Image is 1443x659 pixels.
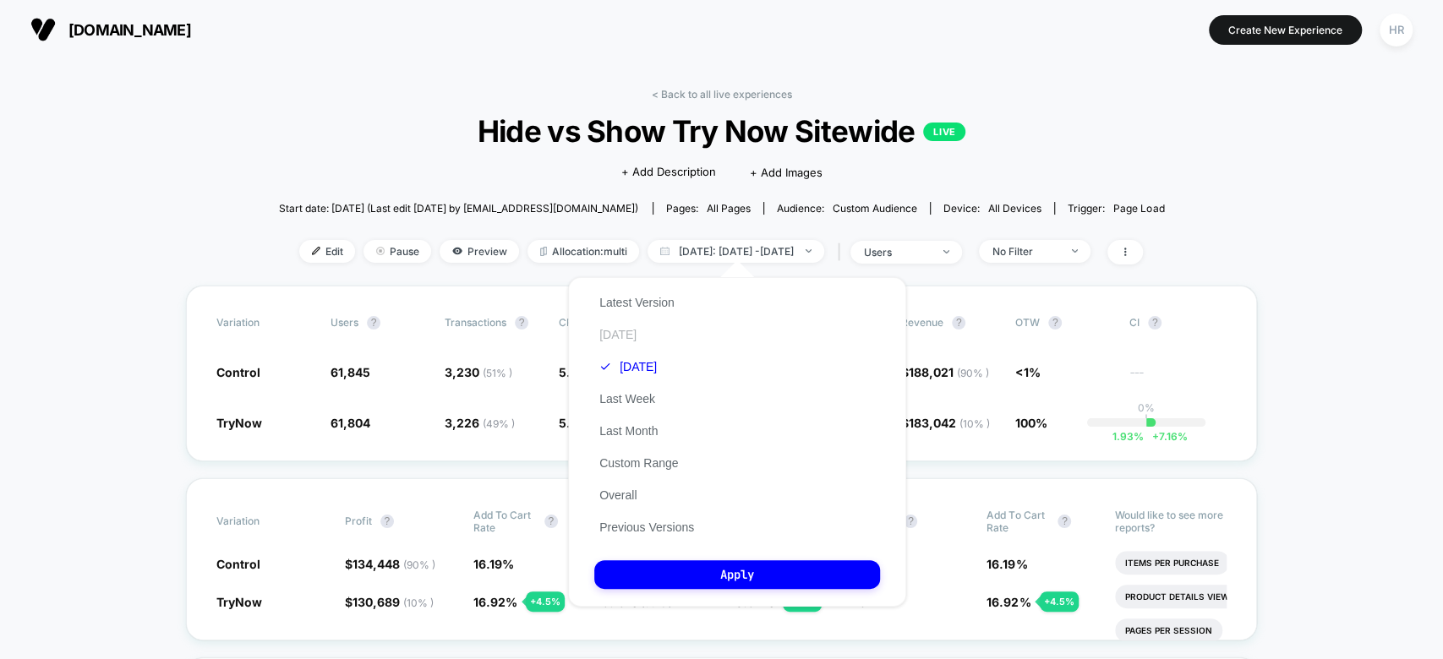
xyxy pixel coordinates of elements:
[353,557,435,571] span: 134,448
[376,247,385,255] img: end
[540,247,547,256] img: rebalance
[1115,585,1270,608] li: Product Details Views Rate
[833,202,917,215] span: Custom Audience
[1115,618,1222,642] li: Pages Per Session
[833,240,850,264] span: |
[1113,202,1164,215] span: Page Load
[515,316,528,329] button: ?
[216,416,262,430] span: TryNow
[943,250,949,253] img: end
[1115,551,1229,575] li: Items Per Purchase
[651,88,791,101] a: < Back to all live experiences
[473,557,514,571] span: 16.19 %
[526,591,565,612] div: + 4.5 %
[279,202,638,215] span: Start date: [DATE] (Last edit [DATE] by [EMAIL_ADDRESS][DOMAIN_NAME])
[648,240,824,263] span: [DATE]: [DATE] - [DATE]
[666,202,751,215] div: Pages:
[323,113,1120,149] span: Hide vs Show Try Now Sitewide
[440,240,519,263] span: Preview
[1129,316,1222,329] span: CI
[987,557,1027,571] span: 16.19 %
[1152,430,1159,443] span: +
[367,316,380,329] button: ?
[1015,365,1041,379] span: <1%
[1144,430,1188,443] span: 7.16 %
[1145,414,1148,427] p: |
[216,509,309,534] span: Variation
[1048,316,1062,329] button: ?
[594,295,680,310] button: Latest Version
[1015,416,1047,430] span: 100%
[863,246,931,259] div: users
[901,416,990,430] span: $
[1112,430,1144,443] span: 1.93 %
[544,515,558,528] button: ?
[445,365,512,379] span: 3,230
[957,367,989,379] span: ( 90 % )
[527,240,639,263] span: Allocation: multi
[216,595,262,609] span: TryNow
[620,164,715,181] span: + Add Description
[992,245,1059,258] div: No Filter
[473,595,517,609] span: 16.92 %
[901,365,989,379] span: $
[483,417,515,430] span: ( 49 % )
[216,365,260,379] span: Control
[1072,249,1078,253] img: end
[1380,14,1413,46] div: HR
[923,123,965,141] p: LIVE
[987,595,1030,609] span: 16.92 %
[707,202,751,215] span: all pages
[1129,368,1227,380] span: ---
[345,515,372,527] span: Profit
[952,316,965,329] button: ?
[594,391,660,406] button: Last Week
[380,515,394,528] button: ?
[363,240,431,263] span: Pause
[594,560,880,589] button: Apply
[30,17,56,42] img: Visually logo
[445,416,515,430] span: 3,226
[403,596,434,609] span: ( 10 % )
[1138,401,1155,414] p: 0%
[1209,15,1362,45] button: Create New Experience
[777,202,917,215] div: Audience:
[483,367,512,379] span: ( 51 % )
[216,557,260,571] span: Control
[660,247,670,255] img: calendar
[331,316,358,329] span: users
[594,327,642,342] button: [DATE]
[473,509,536,534] span: Add To Cart Rate
[312,247,320,255] img: edit
[331,365,370,379] span: 61,845
[331,416,370,430] span: 61,804
[25,16,196,43] button: [DOMAIN_NAME]
[299,240,355,263] span: Edit
[445,316,506,329] span: Transactions
[749,166,822,179] span: + Add Images
[1148,316,1162,329] button: ?
[959,417,990,430] span: ( 10 % )
[594,423,663,438] button: Last Month
[1068,202,1164,215] div: Trigger:
[68,21,191,39] span: [DOMAIN_NAME]
[594,520,699,535] button: Previous Versions
[1015,316,1108,329] span: OTW
[1058,515,1071,528] button: ?
[909,416,990,430] span: 183,042
[987,509,1049,534] span: Add To Cart Rate
[988,202,1041,215] span: all devices
[403,558,435,571] span: ( 90 % )
[806,249,812,253] img: end
[909,365,989,379] span: 188,021
[594,455,683,471] button: Custom Range
[594,359,662,374] button: [DATE]
[353,595,434,609] span: 130,689
[1115,509,1227,534] p: Would like to see more reports?
[345,557,435,571] span: $
[594,487,642,503] button: Overall
[1040,591,1079,612] div: + 4.5 %
[345,595,434,609] span: $
[930,202,1054,215] span: Device:
[216,316,309,329] span: Variation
